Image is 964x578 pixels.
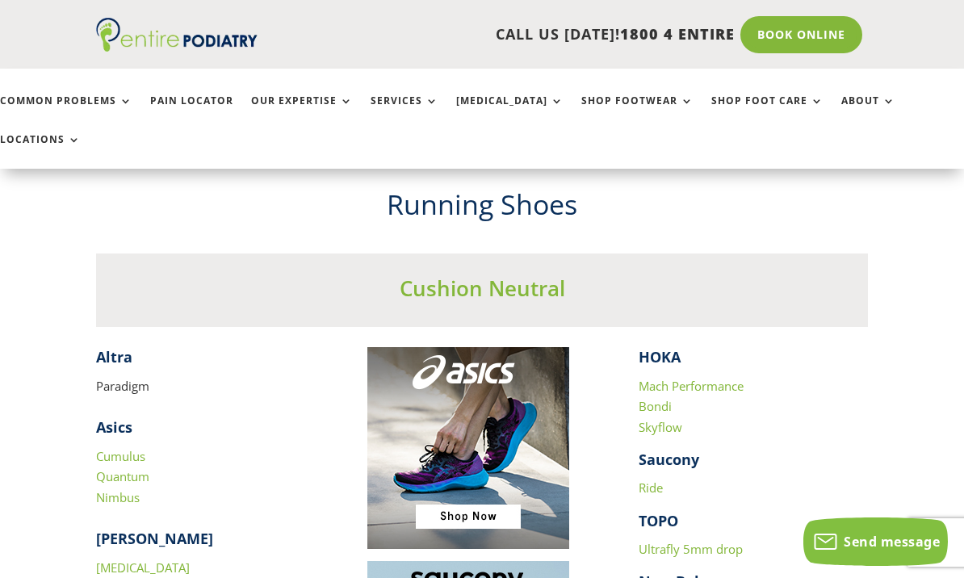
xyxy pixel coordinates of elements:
h2: Running Shoes [96,186,867,232]
strong: HOKA [639,347,681,366]
p: CALL US [DATE]! [267,24,734,45]
a: Nimbus [96,489,140,505]
a: Ride [639,480,663,496]
img: logo (1) [96,18,258,52]
a: Cumulus [96,448,145,464]
a: Ultrafly 5mm drop [639,541,743,557]
a: Quantum [96,468,149,484]
h3: Cushion Neutral [96,274,867,311]
strong: Altra [96,347,132,366]
span: 1800 4 ENTIRE [620,24,735,44]
a: Shop Footwear [581,95,694,130]
a: Our Expertise [251,95,353,130]
a: [MEDICAL_DATA] [456,95,564,130]
strong: Asics [96,417,132,437]
a: Book Online [740,16,862,53]
span: Send message [844,533,940,551]
a: Entire Podiatry [96,39,258,55]
img: Image to click to buy ASIC shoes online [367,347,569,549]
h4: ​ [96,347,325,375]
a: About [841,95,895,130]
a: Shop Foot Care [711,95,824,130]
strong: Saucony [639,450,699,469]
strong: [PERSON_NAME] [96,529,213,548]
button: Send message [803,517,948,566]
a: [MEDICAL_DATA] [96,559,190,576]
a: Bondi [639,398,672,414]
strong: TOPO [639,511,678,530]
a: Pain Locator [150,95,233,130]
p: Paradigm [96,376,325,397]
a: Skyflow [639,419,682,435]
a: Services [371,95,438,130]
a: Mach Performance [639,378,744,394]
